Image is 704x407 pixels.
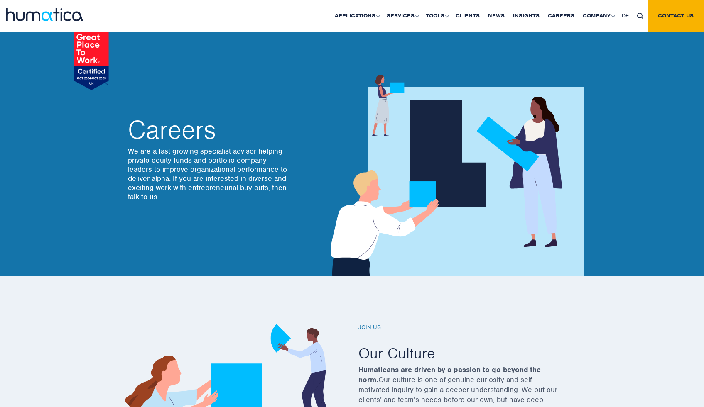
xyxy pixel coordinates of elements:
[358,344,583,363] h2: Our Culture
[6,8,83,21] img: logo
[323,75,584,276] img: about_banner1
[622,12,629,19] span: DE
[128,146,290,201] p: We are a fast growing specialist advisor helping private equity funds and portfolio company leade...
[637,13,643,19] img: search_icon
[358,365,541,384] strong: Humaticans are driven by a passion to go beyond the norm.
[128,117,290,142] h2: Careers
[358,324,583,331] h6: Join us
